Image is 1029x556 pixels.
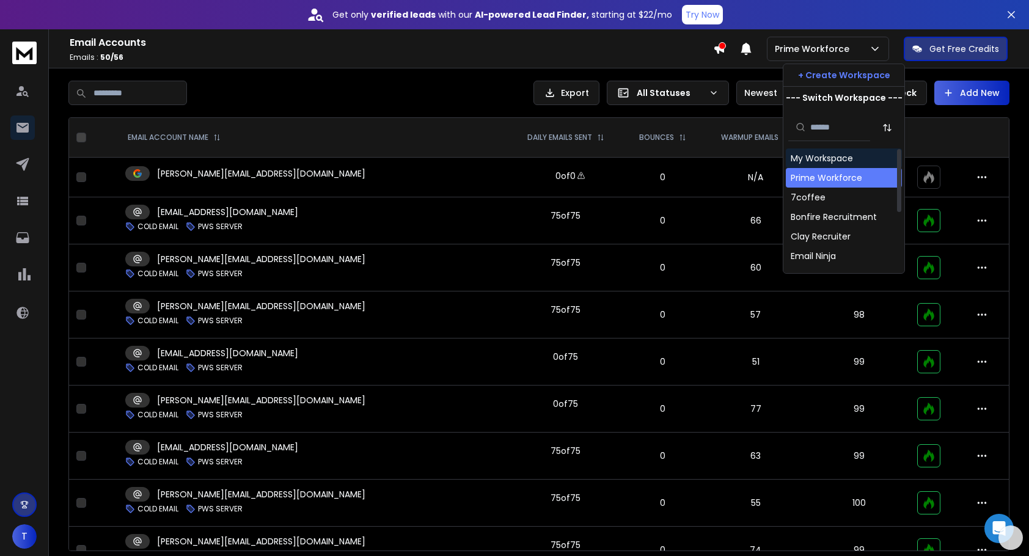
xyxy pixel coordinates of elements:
td: 66 [703,197,809,244]
p: [PERSON_NAME][EMAIL_ADDRESS][DOMAIN_NAME] [157,300,365,312]
button: Newest [736,81,816,105]
p: COLD EMAIL [137,222,178,232]
button: T [12,524,37,549]
p: PWS SERVER [198,504,243,514]
p: [PERSON_NAME][EMAIL_ADDRESS][DOMAIN_NAME] [157,167,365,180]
p: PWS SERVER [198,363,243,373]
p: All Statuses [637,87,704,99]
td: 98 [809,291,910,338]
button: Get Free Credits [904,37,1008,61]
p: Emails : [70,53,713,62]
p: [EMAIL_ADDRESS][DOMAIN_NAME] [157,347,298,359]
p: COLD EMAIL [137,316,178,326]
h1: Email Accounts [70,35,713,50]
p: Get only with our starting at $22/mo [332,9,672,21]
div: Clay Recruiter [791,230,851,243]
p: 0 [631,214,695,227]
p: PWS SERVER [198,457,243,467]
button: Export [533,81,599,105]
p: [PERSON_NAME][EMAIL_ADDRESS][DOMAIN_NAME] [157,394,365,406]
div: 75 of 75 [551,492,580,504]
div: Prime Workforce [791,172,862,184]
div: 75 of 75 [551,257,580,269]
p: 0 [631,309,695,321]
p: COLD EMAIL [137,457,178,467]
p: 0 [631,544,695,556]
div: 75 of 75 [551,539,580,551]
button: + Create Workspace [783,64,904,86]
div: 75 of 75 [551,304,580,316]
button: Try Now [682,5,723,24]
p: 0 [631,403,695,415]
p: DAILY EMAILS SENT [527,133,592,142]
button: Add New [934,81,1009,105]
div: 7coffee [791,191,826,203]
p: 0 [631,497,695,509]
td: 99 [809,386,910,433]
p: 0 [631,262,695,274]
div: Joboard [791,269,826,282]
p: + Create Workspace [798,69,890,81]
p: Prime Workforce [775,43,854,55]
p: [EMAIL_ADDRESS][DOMAIN_NAME] [157,206,298,218]
p: COLD EMAIL [137,363,178,373]
p: 0 [631,171,695,183]
p: [PERSON_NAME][EMAIL_ADDRESS][DOMAIN_NAME] [157,535,365,547]
td: 60 [703,244,809,291]
td: 51 [703,338,809,386]
div: 0 of 0 [555,170,576,182]
p: COLD EMAIL [137,410,178,420]
div: 0 of 75 [553,398,578,410]
button: Sort by Sort A-Z [875,115,899,140]
td: 99 [809,433,910,480]
p: Get Free Credits [929,43,999,55]
p: Try Now [686,9,719,21]
p: WARMUP EMAILS [721,133,778,142]
p: PWS SERVER [198,410,243,420]
td: 57 [703,291,809,338]
p: --- Switch Workspace --- [786,92,903,104]
p: PWS SERVER [198,316,243,326]
p: BOUNCES [639,133,674,142]
td: 63 [703,433,809,480]
td: N/A [703,158,809,197]
div: 75 of 75 [551,210,580,222]
p: 0 [631,450,695,462]
div: Email Ninja [791,250,836,262]
td: 99 [809,338,910,386]
img: logo [12,42,37,64]
td: 100 [809,480,910,527]
p: COLD EMAIL [137,269,178,279]
td: 55 [703,480,809,527]
div: 75 of 75 [551,445,580,457]
span: 50 / 56 [100,52,123,62]
p: [PERSON_NAME][EMAIL_ADDRESS][DOMAIN_NAME] [157,488,365,500]
div: My Workspace [791,152,853,164]
strong: AI-powered Lead Finder, [475,9,589,21]
strong: verified leads [371,9,436,21]
p: COLD EMAIL [137,504,178,514]
div: Bonfire Recruitment [791,211,877,223]
p: [PERSON_NAME][EMAIL_ADDRESS][DOMAIN_NAME] [157,253,365,265]
td: 77 [703,386,809,433]
p: [EMAIL_ADDRESS][DOMAIN_NAME] [157,441,298,453]
div: 0 of 75 [553,351,578,363]
p: PWS SERVER [198,222,243,232]
p: 0 [631,356,695,368]
p: PWS SERVER [198,269,243,279]
div: EMAIL ACCOUNT NAME [128,133,221,142]
div: Open Intercom Messenger [984,514,1014,543]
